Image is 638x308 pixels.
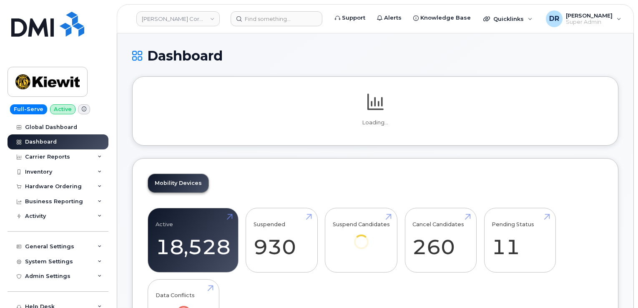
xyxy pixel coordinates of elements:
a: Pending Status 11 [492,213,548,268]
p: Loading... [148,119,603,126]
a: Cancel Candidates 260 [412,213,469,268]
a: Active 18,528 [156,213,231,268]
a: Mobility Devices [148,174,208,192]
a: Suspended 930 [254,213,310,268]
h1: Dashboard [132,48,618,63]
a: Suspend Candidates [333,213,390,261]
